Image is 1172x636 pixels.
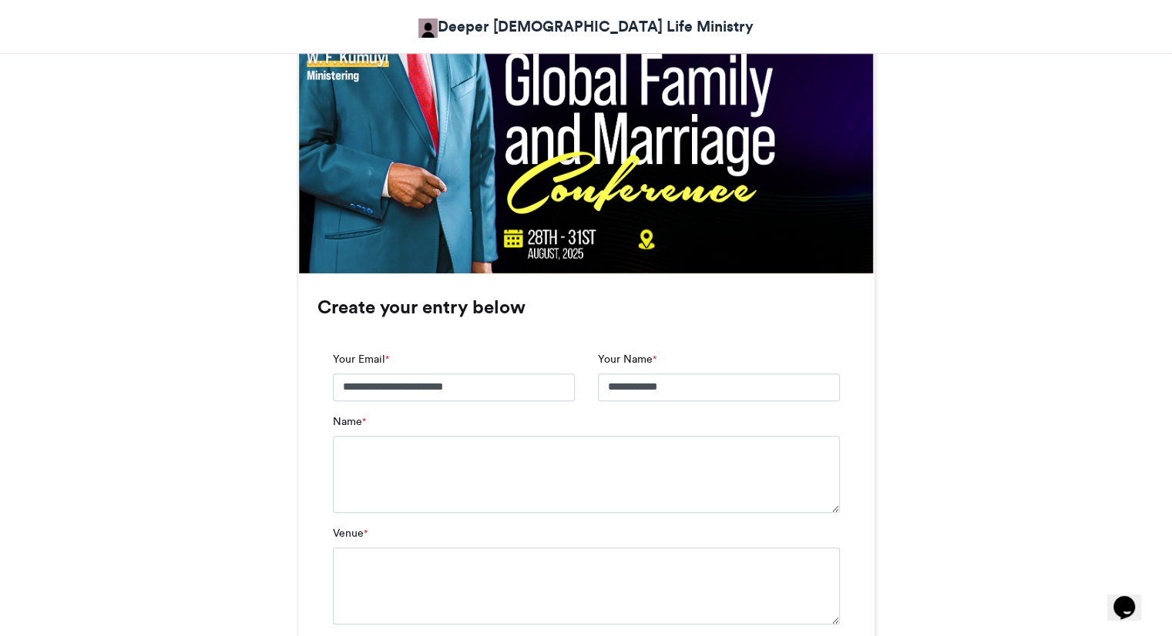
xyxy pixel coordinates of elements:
label: Venue [333,525,368,541]
a: Deeper [DEMOGRAPHIC_DATA] Life Ministry [418,15,754,38]
label: Name [333,413,366,430]
img: Obafemi Bello [418,18,438,38]
label: Your Name [598,351,657,367]
iframe: chat widget [1107,574,1157,621]
h3: Create your entry below [317,298,855,316]
label: Your Email [333,351,389,367]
